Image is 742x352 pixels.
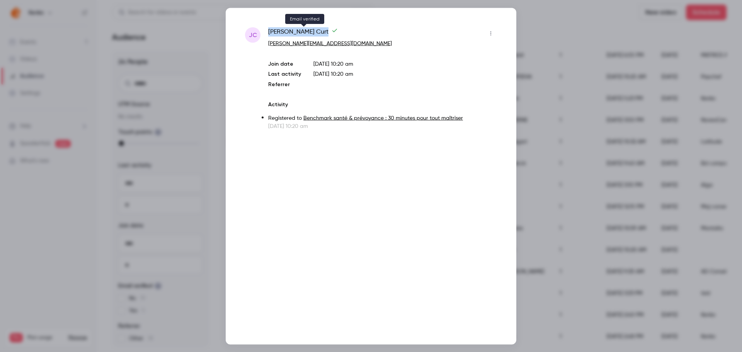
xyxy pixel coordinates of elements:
[268,60,301,68] p: Join date
[268,114,497,122] p: Registered to
[268,70,301,78] p: Last activity
[268,100,497,108] p: Activity
[303,115,463,121] a: Benchmark santé & prévoyance : 30 minutes pour tout maîtriser
[313,60,497,68] p: [DATE] 10:20 am
[268,80,301,88] p: Referrer
[268,27,338,39] span: [PERSON_NAME] Curt
[268,41,392,46] a: [PERSON_NAME][EMAIL_ADDRESS][DOMAIN_NAME]
[313,71,353,77] span: [DATE] 10:20 am
[249,30,257,39] span: JC
[268,122,497,130] p: [DATE] 10:20 am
